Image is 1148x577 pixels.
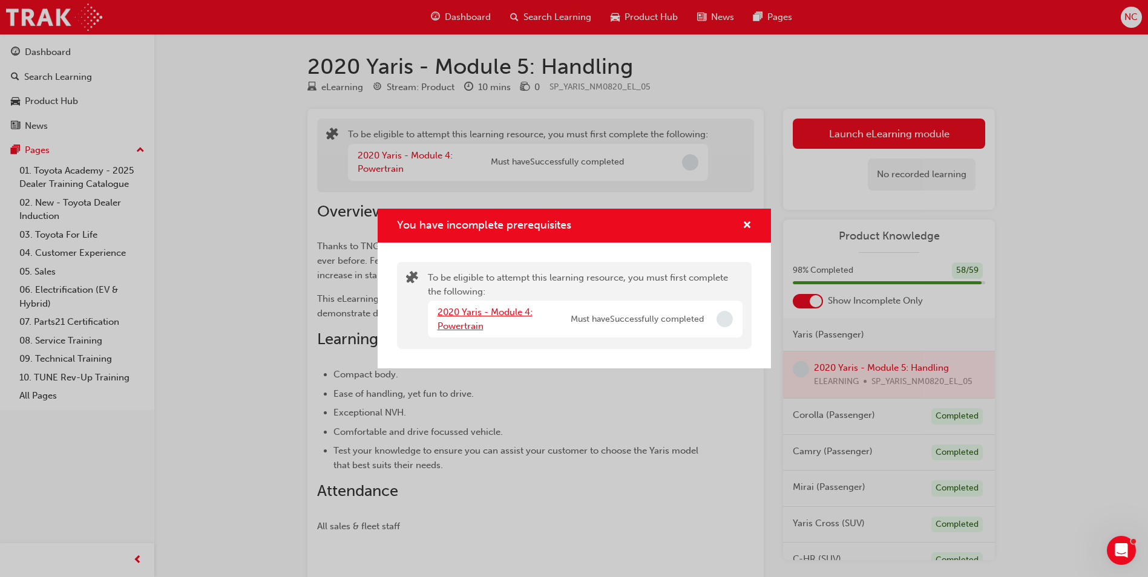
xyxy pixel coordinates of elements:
span: puzzle-icon [406,272,418,286]
button: cross-icon [743,218,752,233]
span: cross-icon [743,221,752,232]
div: To be eligible to attempt this learning resource, you must first complete the following: [428,271,743,340]
iframe: Intercom live chat [1107,536,1136,565]
span: Incomplete [717,311,733,327]
div: You have incomplete prerequisites [378,209,771,369]
a: 2020 Yaris - Module 4: Powertrain [438,307,533,331]
span: Must have Successfully completed [571,313,704,327]
span: You have incomplete prerequisites [397,218,571,232]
